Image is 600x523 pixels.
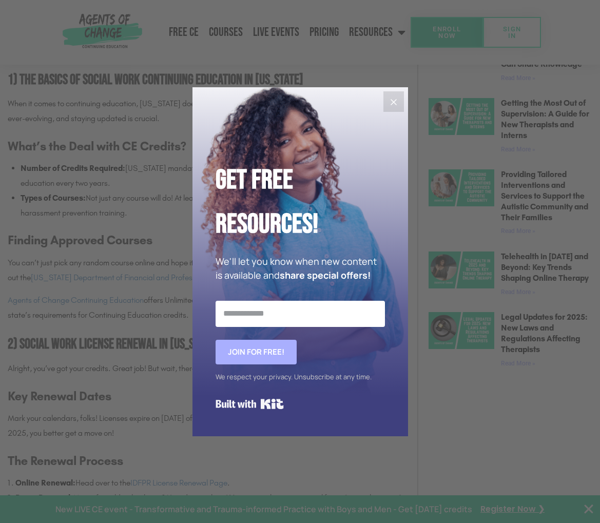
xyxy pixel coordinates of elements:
[216,301,385,326] input: Email Address
[383,91,404,112] button: Close
[216,395,284,413] a: Built with Kit
[216,158,385,247] h2: Get Free Resources!
[216,340,297,364] button: Join for FREE!
[216,370,385,384] div: We respect your privacy. Unsubscribe at any time.
[280,269,371,281] strong: share special offers!
[216,255,385,282] p: We'll let you know when new content is available and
